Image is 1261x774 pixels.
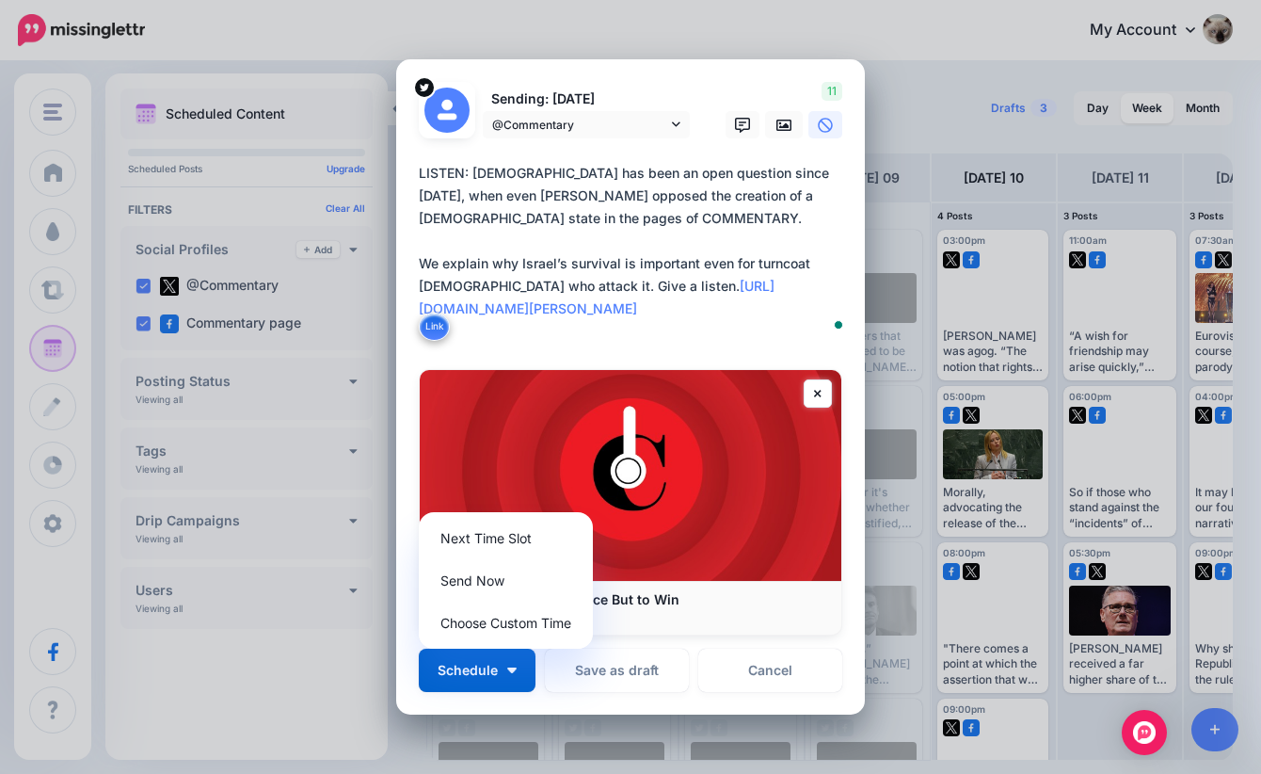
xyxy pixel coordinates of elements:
span: Schedule [438,664,498,677]
a: @Commentary [483,111,690,138]
textarea: To enrich screen reader interactions, please activate Accessibility in Grammarly extension settings [419,162,852,343]
div: Schedule [419,512,593,649]
div: LISTEN: [DEMOGRAPHIC_DATA] has been an open question since [DATE], when even [PERSON_NAME] oppose... [419,162,852,320]
p: [DOMAIN_NAME] [439,608,822,625]
a: Cancel [698,649,842,692]
button: Save as draft [545,649,689,692]
span: @Commentary [492,115,667,135]
div: Open Intercom Messenger [1122,710,1167,755]
a: Send Now [426,562,585,599]
a: Next Time Slot [426,520,585,556]
button: Schedule [419,649,535,692]
button: Link [419,313,450,341]
img: user_default_image.png [424,88,470,133]
span: 11 [822,82,842,101]
img: Why Israel Had No Choice But to Win [420,370,841,581]
img: arrow-down-white.png [507,668,517,673]
a: Choose Custom Time [426,605,585,641]
p: Sending: [DATE] [483,89,690,110]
